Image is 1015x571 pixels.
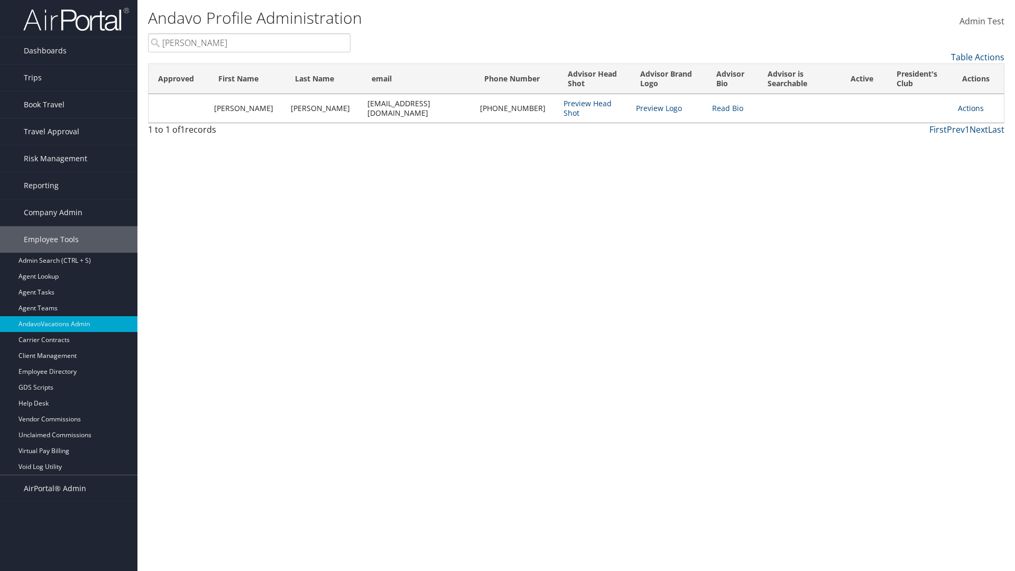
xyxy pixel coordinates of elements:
[707,64,759,94] th: Advisor Bio: activate to sort column ascending
[929,124,947,135] a: First
[988,124,1004,135] a: Last
[24,199,82,226] span: Company Admin
[24,226,79,253] span: Employee Tools
[951,51,1004,63] a: Table Actions
[564,98,612,118] a: Preview Head Shot
[959,5,1004,38] a: Admin Test
[209,64,285,94] th: First Name: activate to sort column ascending
[887,64,953,94] th: President's Club: activate to sort column ascending
[24,475,86,502] span: AirPortal® Admin
[24,91,64,118] span: Book Travel
[148,7,719,29] h1: Andavo Profile Administration
[148,33,350,52] input: Search
[24,118,79,145] span: Travel Approval
[636,103,682,113] a: Preview Logo
[180,124,185,135] span: 1
[970,124,988,135] a: Next
[947,124,965,135] a: Prev
[362,64,475,94] th: email: activate to sort column ascending
[23,7,129,32] img: airportal-logo.png
[24,38,67,64] span: Dashboards
[24,65,42,91] span: Trips
[712,103,743,113] a: Read Bio
[148,123,350,141] div: 1 to 1 of records
[959,15,1004,27] span: Admin Test
[965,124,970,135] a: 1
[631,64,707,94] th: Advisor Brand Logo: activate to sort column ascending
[758,64,841,94] th: Advisor is Searchable: activate to sort column ascending
[558,64,630,94] th: Advisor Head Shot: activate to sort column ascending
[149,64,209,94] th: Approved: activate to sort column ascending
[475,94,558,123] td: [PHONE_NUMBER]
[285,94,362,123] td: [PERSON_NAME]
[841,64,887,94] th: Active: activate to sort column ascending
[24,145,87,172] span: Risk Management
[285,64,362,94] th: Last Name: activate to sort column ascending
[958,103,984,113] a: Actions
[953,64,1004,94] th: Actions
[475,64,558,94] th: Phone Number: activate to sort column ascending
[209,94,285,123] td: [PERSON_NAME]
[24,172,59,199] span: Reporting
[362,94,475,123] td: [EMAIL_ADDRESS][DOMAIN_NAME]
